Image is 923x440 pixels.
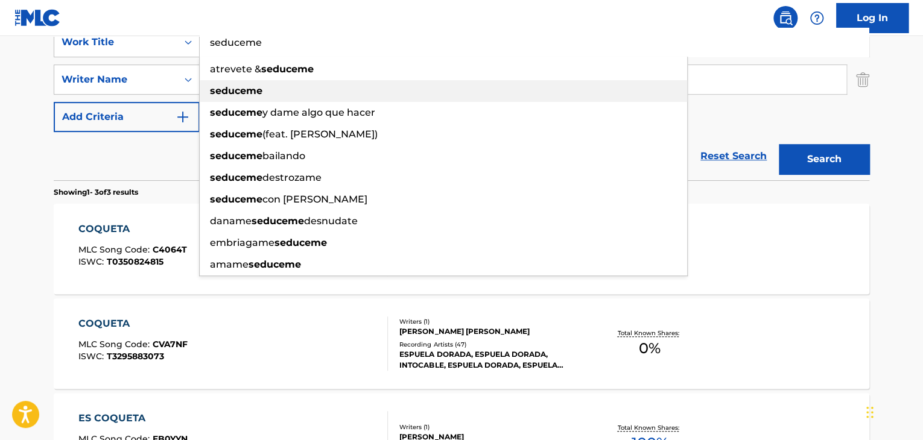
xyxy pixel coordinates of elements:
strong: seduceme [210,85,262,96]
span: (feat. [PERSON_NAME]) [262,128,378,140]
a: COQUETAMLC Song Code:C4064TISWC:T0350824815Writers (1)[PERSON_NAME] [PERSON_NAME]Recording Artist... [54,204,869,294]
a: Log In [836,3,909,33]
img: search [778,11,793,25]
span: destrozame [262,172,322,183]
span: bailando [262,150,305,162]
form: Search Form [54,27,869,180]
div: Writers ( 1 ) [399,317,582,326]
span: MLC Song Code : [78,244,153,255]
span: ISWC : [78,351,107,362]
span: T3295883073 [107,351,164,362]
span: 0 % [639,338,661,359]
div: Work Title [62,35,170,49]
div: ES COQUETA [78,411,188,426]
div: [PERSON_NAME] [PERSON_NAME] [399,326,582,337]
strong: seduceme [249,259,301,270]
button: Add Criteria [54,102,200,132]
a: COQUETAMLC Song Code:CVA7NFISWC:T3295883073Writers (1)[PERSON_NAME] [PERSON_NAME]Recording Artist... [54,298,869,389]
div: Widget de chat [863,382,923,440]
strong: seduceme [210,150,262,162]
span: C4064T [153,244,187,255]
div: Help [805,6,829,30]
span: y dame algo que hacer [262,107,375,118]
p: Total Known Shares: [617,423,682,432]
p: Showing 1 - 3 of 3 results [54,187,138,198]
img: MLC Logo [14,9,61,27]
div: Writers ( 1 ) [399,423,582,432]
span: CVA7NF [153,339,188,350]
span: con [PERSON_NAME] [262,193,367,205]
strong: seduceme [210,172,262,183]
img: 9d2ae6d4665cec9f34b9.svg [176,110,190,124]
span: daname [210,215,252,227]
strong: seduceme [252,215,304,227]
a: Reset Search [694,143,773,169]
strong: seduceme [210,128,262,140]
strong: seduceme [210,193,262,205]
iframe: Chat Widget [863,382,923,440]
span: amame [210,259,249,270]
div: Writer Name [62,72,170,87]
span: desnudate [304,215,358,227]
span: embriagame [210,237,274,248]
span: atrevete & [210,63,261,75]
strong: seduceme [210,107,262,118]
div: COQUETA [78,222,187,236]
a: Public Search [773,6,798,30]
span: T0350824815 [107,256,163,267]
strong: seduceme [274,237,327,248]
div: COQUETA [78,316,188,331]
button: Search [779,144,869,174]
p: Total Known Shares: [617,328,682,338]
img: Delete Criterion [856,64,869,95]
img: help [810,11,824,25]
span: MLC Song Code : [78,339,153,350]
div: ESPUELA DORADA, ESPUELA DORADA, INTOCABLE, ESPUELA DORADA, ESPUELA DORADA [399,349,582,371]
div: Recording Artists ( 47 ) [399,340,582,349]
strong: seduceme [261,63,314,75]
span: ISWC : [78,256,107,267]
div: Arrastrar [866,394,874,430]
